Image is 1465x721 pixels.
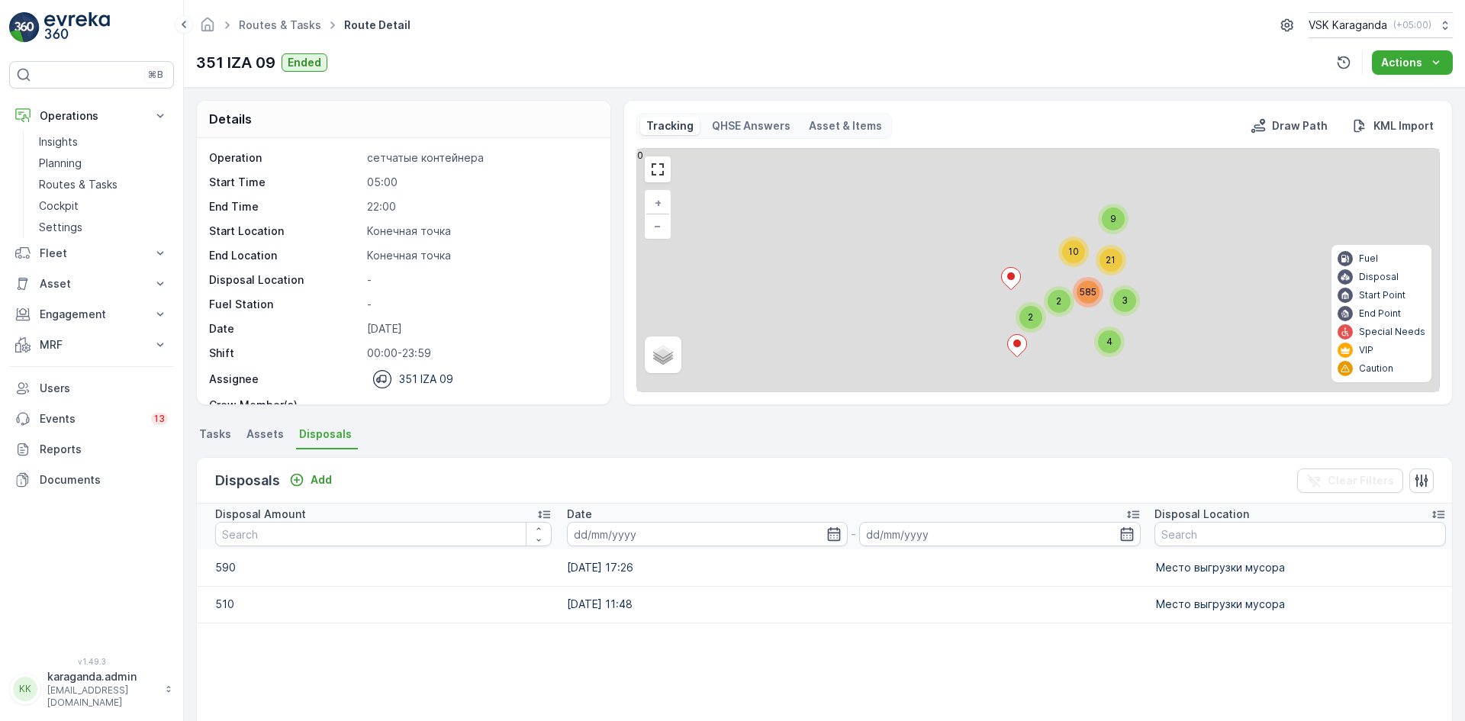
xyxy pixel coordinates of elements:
[1094,327,1125,357] div: 4
[199,426,231,442] span: Tasks
[33,195,174,217] a: Cockpit
[209,321,361,336] p: Date
[1098,204,1129,234] div: 9
[367,150,594,166] p: сетчатыe контейнера
[199,22,216,35] a: Homepage
[367,272,594,288] p: -
[154,413,165,425] p: 13
[9,434,174,465] a: Reports
[1359,326,1425,338] p: Special Needs
[559,549,1149,586] td: [DATE] 17:26
[1393,19,1431,31] p: ( +05:00 )
[40,442,168,457] p: Reports
[851,525,856,543] p: -
[215,470,280,491] p: Disposals
[299,426,352,442] span: Disposals
[148,69,163,81] p: ⌘B
[215,560,552,575] p: 590
[1309,18,1387,33] p: VSK Karaganda
[311,472,332,488] p: Add
[47,669,157,684] p: karaganda.admin
[39,134,78,150] p: Insights
[209,199,361,214] p: End Time
[209,297,361,312] p: Fuel Station
[559,586,1149,623] td: [DATE] 11:48
[1148,549,1452,586] td: Место выгрузки мусора
[1272,118,1328,134] p: Draw Path
[33,131,174,153] a: Insights
[646,158,669,181] a: View Fullscreen
[1148,586,1452,623] td: Место выгрузки мусора
[809,118,882,134] p: Asset & Items
[33,153,174,174] a: Planning
[637,149,1439,391] div: 0
[1080,286,1096,298] span: 585
[1106,254,1116,266] span: 21
[1328,473,1394,488] p: Clear Filters
[33,217,174,238] a: Settings
[367,346,594,361] p: 00:00-23:59
[1058,237,1089,267] div: 10
[1044,286,1074,317] div: 2
[215,522,552,546] input: Search
[9,238,174,269] button: Fleet
[39,177,118,192] p: Routes & Tasks
[367,321,594,336] p: [DATE]
[367,398,594,413] p: -
[209,372,259,387] p: Assignee
[1056,295,1061,307] span: 2
[367,248,594,263] p: Конечная точка
[1359,253,1378,265] p: Fuel
[40,337,143,352] p: MRF
[655,196,662,209] span: +
[1109,285,1140,316] div: 3
[9,657,174,666] span: v 1.49.3
[1373,118,1434,134] p: KML Import
[1016,302,1046,333] div: 2
[367,224,594,239] p: Конечная точка
[9,669,174,709] button: KKkaraganda.admin[EMAIL_ADDRESS][DOMAIN_NAME]
[367,175,594,190] p: 05:00
[646,338,680,372] a: Layers
[40,411,142,426] p: Events
[859,522,1141,546] input: dd/mm/yyyy
[39,156,82,171] p: Planning
[40,472,168,488] p: Documents
[288,55,321,70] p: Ended
[1297,468,1403,493] button: Clear Filters
[39,198,79,214] p: Cockpit
[215,597,552,612] p: 510
[567,507,592,522] p: Date
[40,276,143,291] p: Asset
[40,108,143,124] p: Operations
[209,150,361,166] p: Operation
[1154,522,1446,546] input: Search
[9,269,174,299] button: Asset
[209,346,361,361] p: Shift
[33,174,174,195] a: Routes & Tasks
[44,12,110,43] img: logo_light-DOdMpM7g.png
[9,330,174,360] button: MRF
[40,246,143,261] p: Fleet
[13,677,37,701] div: KK
[47,684,157,709] p: [EMAIL_ADDRESS][DOMAIN_NAME]
[283,471,338,489] button: Add
[1359,344,1373,356] p: VIP
[9,12,40,43] img: logo
[9,373,174,404] a: Users
[1068,246,1079,257] span: 10
[1359,289,1405,301] p: Start Point
[1110,213,1116,224] span: 9
[399,372,453,387] p: 351 IZA 09
[1244,117,1334,135] button: Draw Path
[712,118,790,134] p: QHSE Answers
[654,219,662,232] span: −
[9,101,174,131] button: Operations
[646,214,669,237] a: Zoom Out
[209,110,252,128] p: Details
[367,199,594,214] p: 22:00
[9,299,174,330] button: Engagement
[209,248,361,263] p: End Location
[1359,307,1401,320] p: End Point
[40,381,168,396] p: Users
